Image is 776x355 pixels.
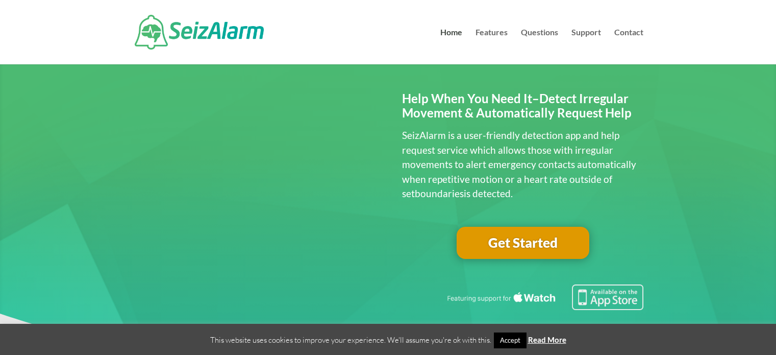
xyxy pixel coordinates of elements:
[135,15,264,50] img: SeizAlarm
[402,91,643,126] h2: Help When You Need It–Detect Irregular Movement & Automatically Request Help
[521,29,558,64] a: Questions
[457,227,589,259] a: Get Started
[210,335,566,345] span: This website uses cookies to improve your experience. We'll assume you're ok with this.
[614,29,643,64] a: Contact
[440,29,462,64] a: Home
[571,29,601,64] a: Support
[685,315,765,344] iframe: Help widget launcher
[445,285,643,310] img: Seizure detection available in the Apple App Store.
[402,128,643,201] p: SeizAlarm is a user-friendly detection app and help request service which allows those with irreg...
[445,300,643,312] a: Featuring seizure detection support for the Apple Watch
[494,333,527,348] a: Accept
[528,335,566,344] a: Read More
[415,187,464,199] span: boundaries
[475,29,508,64] a: Features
